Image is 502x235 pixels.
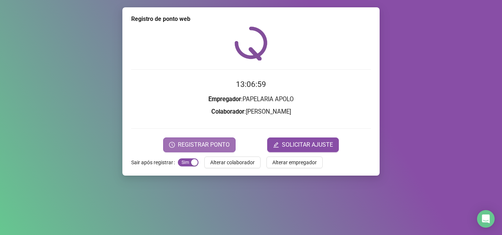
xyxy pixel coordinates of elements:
[210,158,255,166] span: Alterar colaborador
[169,142,175,148] span: clock-circle
[282,140,333,149] span: SOLICITAR AJUSTE
[236,80,266,89] time: 13:06:59
[234,26,268,60] img: QRPoint
[266,157,323,168] button: Alterar empregador
[208,96,241,103] strong: Empregador
[131,157,178,168] label: Sair após registrar
[211,108,244,115] strong: Colaborador
[178,140,230,149] span: REGISTRAR PONTO
[131,15,371,23] div: Registro de ponto web
[272,158,317,166] span: Alterar empregador
[131,107,371,117] h3: : [PERSON_NAME]
[267,137,339,152] button: editSOLICITAR AJUSTE
[131,95,371,104] h3: : PAPELARIA APOLO
[163,137,236,152] button: REGISTRAR PONTO
[204,157,261,168] button: Alterar colaborador
[273,142,279,148] span: edit
[477,210,495,228] div: Open Intercom Messenger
